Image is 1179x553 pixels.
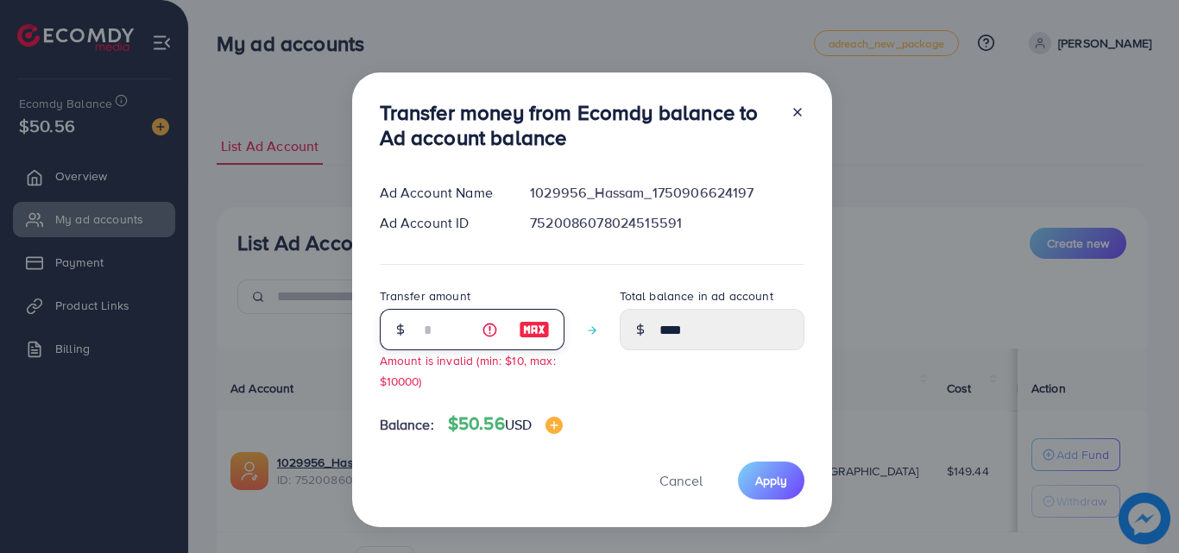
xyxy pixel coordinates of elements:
[620,287,773,305] label: Total balance in ad account
[380,100,777,150] h3: Transfer money from Ecomdy balance to Ad account balance
[738,462,804,499] button: Apply
[366,213,517,233] div: Ad Account ID
[659,471,703,490] span: Cancel
[448,413,563,435] h4: $50.56
[638,462,724,499] button: Cancel
[516,213,817,233] div: 7520086078024515591
[380,287,470,305] label: Transfer amount
[380,352,556,388] small: Amount is invalid (min: $10, max: $10000)
[545,417,563,434] img: image
[366,183,517,203] div: Ad Account Name
[505,415,532,434] span: USD
[516,183,817,203] div: 1029956_Hassam_1750906624197
[380,415,434,435] span: Balance:
[519,319,550,340] img: image
[755,472,787,489] span: Apply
